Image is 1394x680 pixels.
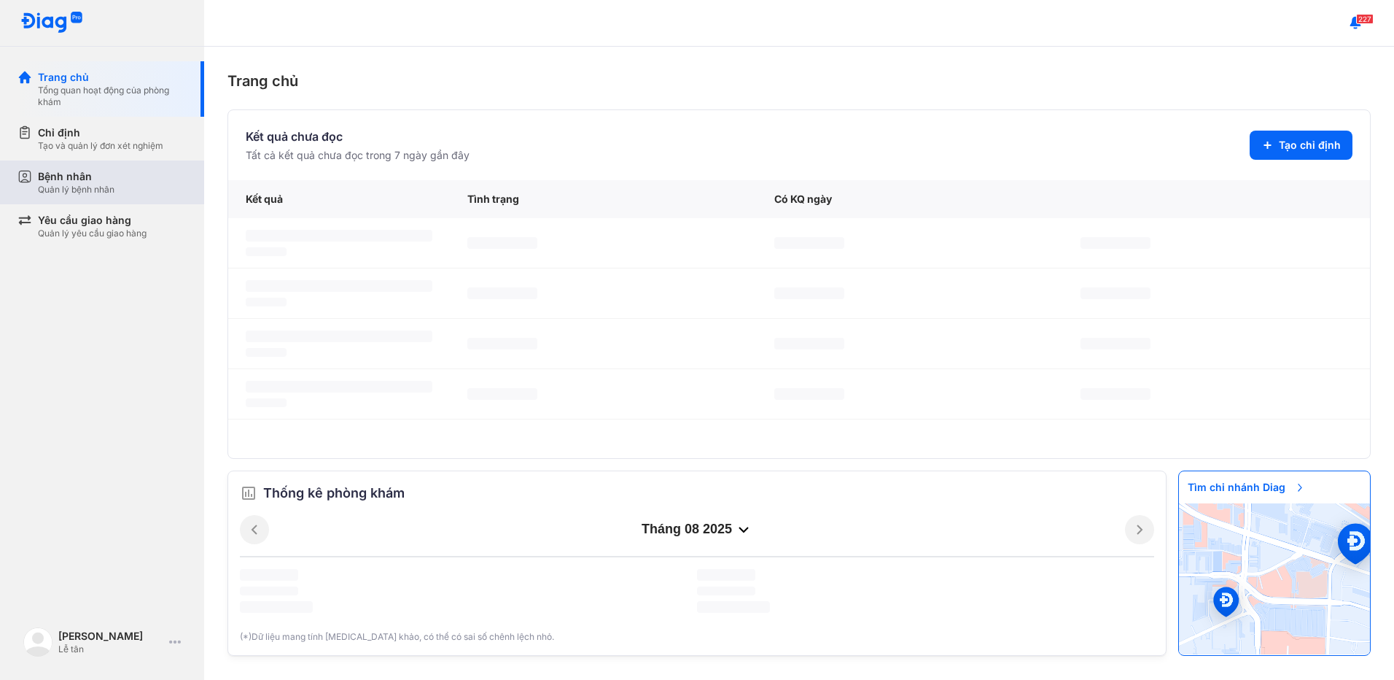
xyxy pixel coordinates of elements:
span: Tìm chi nhánh Diag [1179,471,1315,503]
div: Kết quả [228,180,450,218]
div: Tất cả kết quả chưa đọc trong 7 ngày gần đây [246,148,470,163]
div: Yêu cầu giao hàng [38,213,147,228]
div: tháng 08 2025 [269,521,1125,538]
span: ‌ [467,388,537,400]
span: Tạo chỉ định [1279,138,1341,152]
span: ‌ [774,388,844,400]
img: logo [23,627,52,657]
img: logo [20,12,83,34]
span: ‌ [246,381,432,393]
span: ‌ [246,230,432,242]
span: ‌ [246,398,287,407]
div: Trang chủ [38,70,187,85]
img: order.5a6da16c.svg [240,484,257,502]
span: ‌ [774,237,844,249]
span: 227 [1356,14,1374,24]
span: ‌ [697,601,770,613]
span: ‌ [774,338,844,349]
span: ‌ [240,601,313,613]
span: ‌ [697,587,755,595]
span: ‌ [1080,338,1150,349]
div: Quản lý bệnh nhân [38,184,114,196]
span: ‌ [1080,287,1150,299]
span: ‌ [467,338,537,349]
div: Tạo và quản lý đơn xét nghiệm [38,140,163,152]
span: ‌ [467,287,537,299]
div: Tổng quan hoạt động của phòng khám [38,85,187,108]
span: ‌ [246,247,287,256]
div: Quản lý yêu cầu giao hàng [38,228,147,239]
div: Có KQ ngày [757,180,1064,218]
div: Trang chủ [227,70,1371,92]
span: ‌ [467,237,537,249]
div: Kết quả chưa đọc [246,128,470,145]
div: Chỉ định [38,125,163,140]
span: ‌ [1080,237,1150,249]
span: ‌ [246,331,432,342]
span: ‌ [246,298,287,306]
div: Lễ tân [58,644,163,655]
span: ‌ [240,587,298,595]
span: ‌ [240,569,298,581]
span: ‌ [246,348,287,357]
span: Thống kê phòng khám [263,483,405,503]
button: Tạo chỉ định [1250,131,1352,160]
span: ‌ [246,280,432,292]
span: ‌ [1080,388,1150,400]
div: Tình trạng [450,180,757,218]
span: ‌ [697,569,755,581]
span: ‌ [774,287,844,299]
div: (*)Dữ liệu mang tính [MEDICAL_DATA] khảo, có thể có sai số chênh lệch nhỏ. [240,630,1154,644]
div: [PERSON_NAME] [58,629,163,644]
div: Bệnh nhân [38,169,114,184]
